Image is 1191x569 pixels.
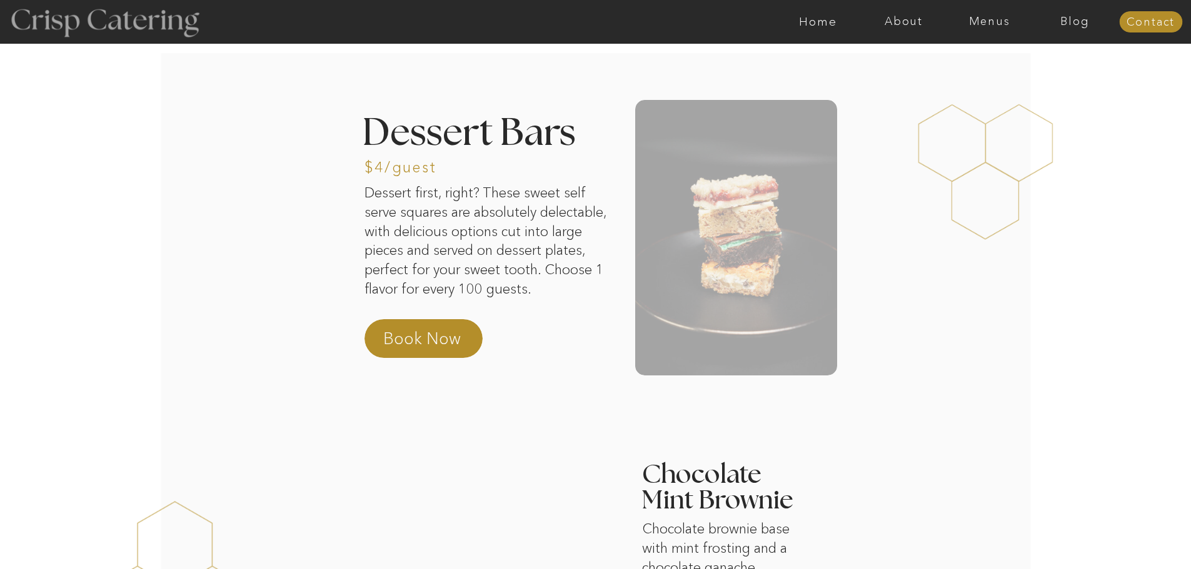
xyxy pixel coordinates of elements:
[1119,16,1182,29] a: Contact
[642,462,806,522] h3: Chocolate Mint Brownie
[775,16,861,28] a: Home
[364,160,436,172] h3: $4/guest
[947,16,1032,28] a: Menus
[364,184,611,310] p: Dessert first, right? These sweet self serve squares are absolutely delectable, with delicious op...
[383,327,493,357] a: Book Now
[861,16,947,28] a: About
[363,115,603,148] h2: Dessert Bars
[1032,16,1118,28] a: Blog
